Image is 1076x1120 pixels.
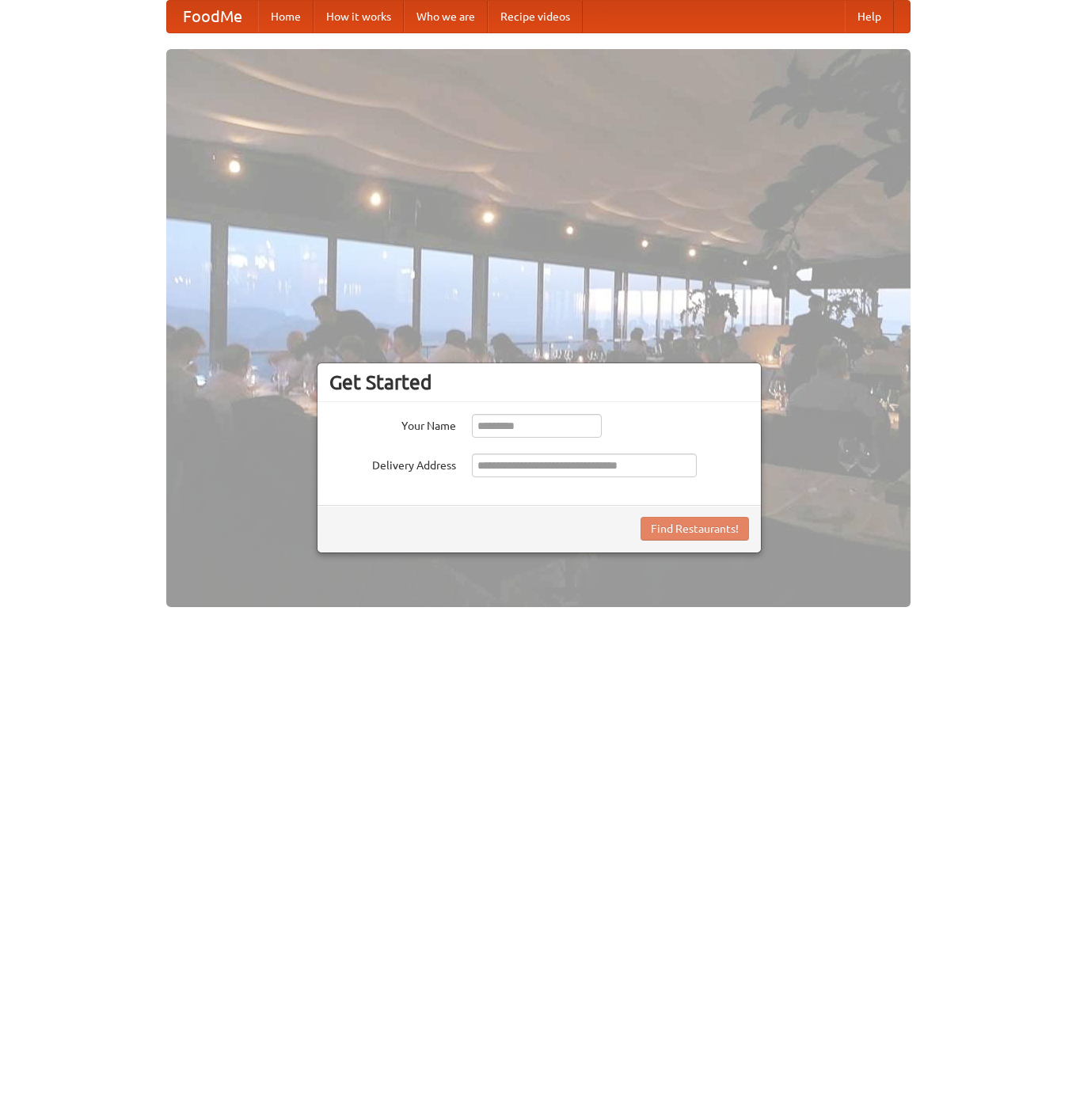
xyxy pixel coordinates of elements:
[329,454,456,473] label: Delivery Address
[329,370,749,394] h3: Get Started
[641,517,749,541] button: Find Restaurants!
[258,1,314,32] a: Home
[404,1,488,32] a: Who we are
[167,1,258,32] a: FoodMe
[845,1,894,32] a: Help
[314,1,404,32] a: How it works
[329,414,456,434] label: Your Name
[488,1,583,32] a: Recipe videos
